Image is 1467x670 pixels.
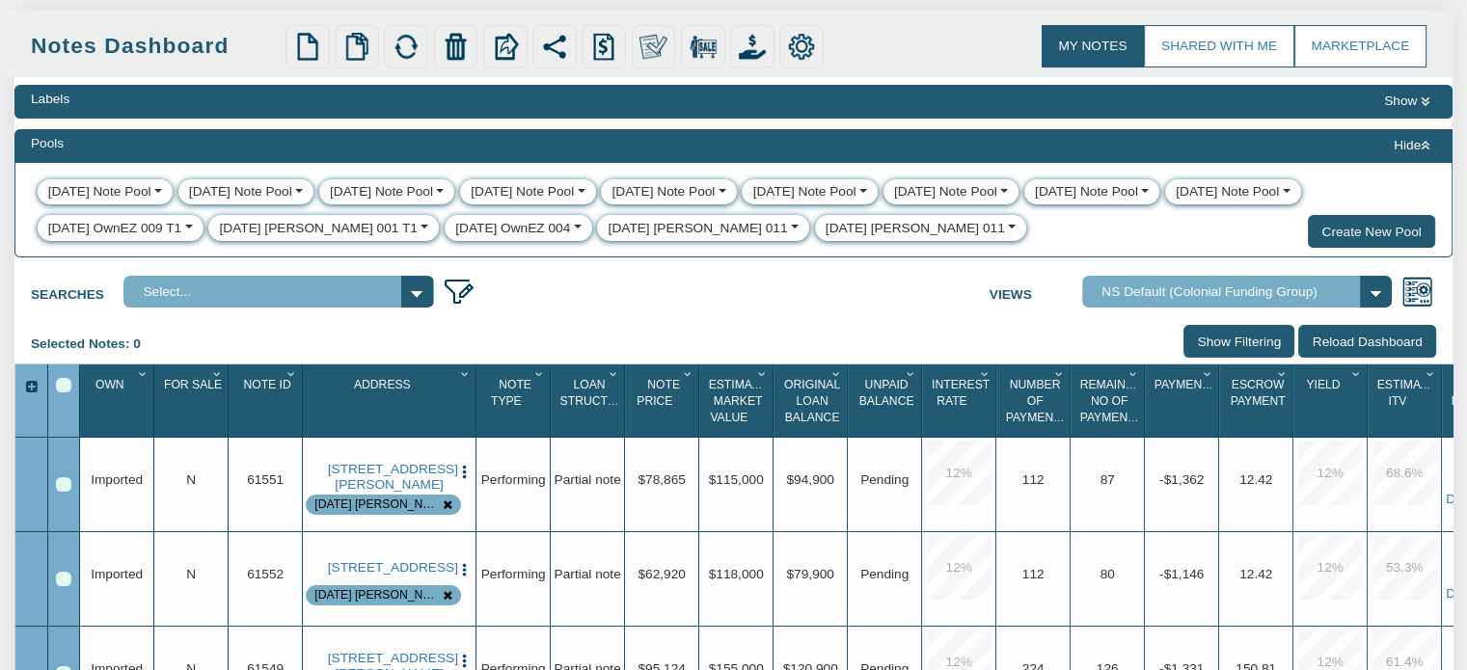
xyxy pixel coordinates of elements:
[456,364,475,383] div: Column Menu
[709,567,764,581] span: $118,000
[1372,535,1437,600] div: 53.3
[354,378,411,391] span: Address
[456,464,473,480] img: cell-menu.png
[629,371,698,430] div: Note Price Sort None
[932,378,990,408] span: Interest Rate
[1273,364,1291,383] div: Column Menu
[48,182,151,201] div: [DATE] Note Pool
[1050,364,1069,383] div: Column Menu
[1239,567,1272,581] span: 12.42
[1306,378,1340,391] span: Yield
[1149,371,1218,430] div: Payment(P&I) Sort None
[777,371,847,430] div: Sort None
[1080,378,1147,425] span: Remaining No Of Payments
[1100,472,1115,487] span: 87
[1199,364,1217,383] div: Column Menu
[455,219,570,238] div: [DATE] OwnEZ 004
[784,378,840,425] span: Original Loan Balance
[491,378,531,408] span: Note Type
[1022,567,1045,581] span: 112
[1074,371,1144,430] div: Remaining No Of Payments Sort None
[679,364,697,383] div: Column Menu
[1422,364,1440,383] div: Column Menu
[480,371,550,430] div: Note Type Sort None
[56,477,71,493] div: Row 1, Row Selection Checkbox
[15,378,46,397] div: Expand All
[703,371,773,430] div: Sort None
[1176,182,1279,201] div: [DATE] Note Pool
[990,276,1082,304] label: Views
[976,364,994,383] div: Column Menu
[186,472,196,487] span: N
[703,371,773,430] div: Estimated Market Value Sort None
[555,371,624,430] div: Loan Structure Sort None
[1231,378,1286,408] span: Escrow Payment
[84,371,153,430] div: Own Sort None
[328,462,451,494] a: 1124 Groff Ave, Indianapolis, IN, 46222
[1074,371,1144,430] div: Sort None
[456,653,473,669] img: cell-menu.png
[555,371,624,430] div: Sort None
[456,462,473,481] button: Press to open the note menu
[189,182,292,201] div: [DATE] Note Pool
[927,535,992,600] div: 12.0
[1149,371,1218,430] div: Sort None
[894,182,997,201] div: [DATE] Note Pool
[480,371,550,430] div: Sort None
[481,567,546,581] span: Performing
[31,325,155,363] div: Selected Notes: 0
[1377,90,1436,113] button: Show
[393,33,420,60] img: refresh.png
[1159,472,1204,487] span: -$1,362
[1159,567,1204,581] span: -$1,146
[852,371,921,430] div: Unpaid Balance Sort None
[1100,567,1115,581] span: 80
[1401,276,1433,308] img: views.png
[1125,364,1143,383] div: Column Menu
[314,496,440,513] div: Note is contained in the pool 8-26-25 Snodgrass 011
[902,364,920,383] div: Column Menu
[247,567,284,581] span: 61552
[926,371,995,430] div: Interest Rate Sort None
[1000,371,1070,430] div: Number Of Payments Sort None
[158,371,228,430] div: Sort None
[629,371,698,430] div: Sort None
[1155,378,1236,391] span: Payment(P&I)
[605,364,623,383] div: Column Menu
[283,364,301,383] div: Column Menu
[186,567,196,581] span: N
[611,182,715,201] div: [DATE] Note Pool
[1183,325,1294,357] input: Show Filtering
[709,472,764,487] span: $115,000
[1035,182,1138,201] div: [DATE] Note Pool
[481,472,546,487] span: Performing
[294,33,321,60] img: new.png
[753,182,856,201] div: [DATE] Note Pool
[456,560,473,579] button: Press to open the note menu
[639,33,666,60] img: make_own.png
[1308,215,1435,247] button: Create New Pool
[134,364,152,383] div: Column Menu
[1372,441,1437,505] div: 68.6
[456,562,473,578] img: cell-menu.png
[1022,472,1045,487] span: 112
[1372,371,1441,430] div: Estimated Itv Sort None
[1298,535,1363,600] div: 12.0
[456,651,473,670] button: Press to open the note menu
[158,371,228,430] div: For Sale Sort None
[232,371,302,430] div: Note Id Sort None
[1223,371,1292,430] div: Escrow Payment Sort None
[828,364,846,383] div: Column Menu
[91,472,143,487] span: Imported
[638,472,685,487] span: $78,865
[609,219,788,238] div: [DATE] [PERSON_NAME] 011
[926,371,995,430] div: Sort None
[307,371,475,430] div: Address Sort None
[247,472,284,487] span: 61551
[31,90,69,109] div: Labels
[1298,441,1363,505] div: 12.0
[1372,371,1441,430] div: Sort None
[927,441,992,505] div: 12.0
[860,472,909,487] span: Pending
[590,33,617,60] img: history.png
